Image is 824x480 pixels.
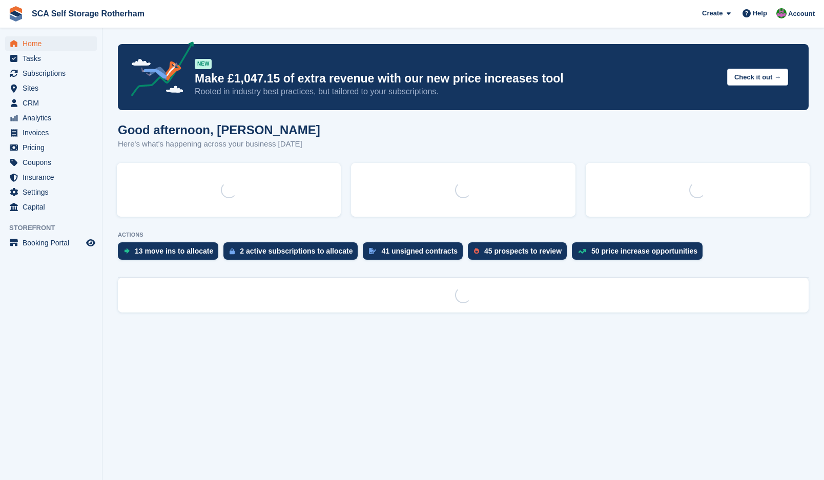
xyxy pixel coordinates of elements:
[23,185,84,199] span: Settings
[5,126,97,140] a: menu
[23,96,84,110] span: CRM
[788,9,815,19] span: Account
[230,248,235,255] img: active_subscription_to_allocate_icon-d502201f5373d7db506a760aba3b589e785aa758c864c3986d89f69b8ff3...
[23,140,84,155] span: Pricing
[5,170,97,184] a: menu
[118,242,223,265] a: 13 move ins to allocate
[5,81,97,95] a: menu
[5,36,97,51] a: menu
[776,8,787,18] img: Sarah Race
[23,170,84,184] span: Insurance
[5,155,97,170] a: menu
[369,248,376,254] img: contract_signature_icon-13c848040528278c33f63329250d36e43548de30e8caae1d1a13099fd9432cc5.svg
[5,200,97,214] a: menu
[122,41,194,100] img: price-adjustments-announcement-icon-8257ccfd72463d97f412b2fc003d46551f7dbcb40ab6d574587a9cd5c0d94...
[118,138,320,150] p: Here's what's happening across your business [DATE]
[240,247,353,255] div: 2 active subscriptions to allocate
[9,223,102,233] span: Storefront
[223,242,363,265] a: 2 active subscriptions to allocate
[8,6,24,22] img: stora-icon-8386f47178a22dfd0bd8f6a31ec36ba5ce8667c1dd55bd0f319d3a0aa187defe.svg
[727,69,788,86] button: Check it out →
[195,86,719,97] p: Rooted in industry best practices, but tailored to your subscriptions.
[28,5,149,22] a: SCA Self Storage Rotherham
[5,51,97,66] a: menu
[484,247,562,255] div: 45 prospects to review
[23,36,84,51] span: Home
[5,66,97,80] a: menu
[468,242,572,265] a: 45 prospects to review
[5,140,97,155] a: menu
[118,123,320,137] h1: Good afternoon, [PERSON_NAME]
[23,155,84,170] span: Coupons
[23,111,84,125] span: Analytics
[381,247,458,255] div: 41 unsigned contracts
[85,237,97,249] a: Preview store
[23,200,84,214] span: Capital
[23,51,84,66] span: Tasks
[23,236,84,250] span: Booking Portal
[124,248,130,254] img: move_ins_to_allocate_icon-fdf77a2bb77ea45bf5b3d319d69a93e2d87916cf1d5bf7949dd705db3b84f3ca.svg
[591,247,697,255] div: 50 price increase opportunities
[5,96,97,110] a: menu
[195,59,212,69] div: NEW
[23,126,84,140] span: Invoices
[753,8,767,18] span: Help
[5,111,97,125] a: menu
[5,185,97,199] a: menu
[702,8,723,18] span: Create
[195,71,719,86] p: Make £1,047.15 of extra revenue with our new price increases tool
[363,242,468,265] a: 41 unsigned contracts
[578,249,586,254] img: price_increase_opportunities-93ffe204e8149a01c8c9dc8f82e8f89637d9d84a8eef4429ea346261dce0b2c0.svg
[23,66,84,80] span: Subscriptions
[572,242,708,265] a: 50 price increase opportunities
[474,248,479,254] img: prospect-51fa495bee0391a8d652442698ab0144808aea92771e9ea1ae160a38d050c398.svg
[135,247,213,255] div: 13 move ins to allocate
[5,236,97,250] a: menu
[118,232,809,238] p: ACTIONS
[23,81,84,95] span: Sites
